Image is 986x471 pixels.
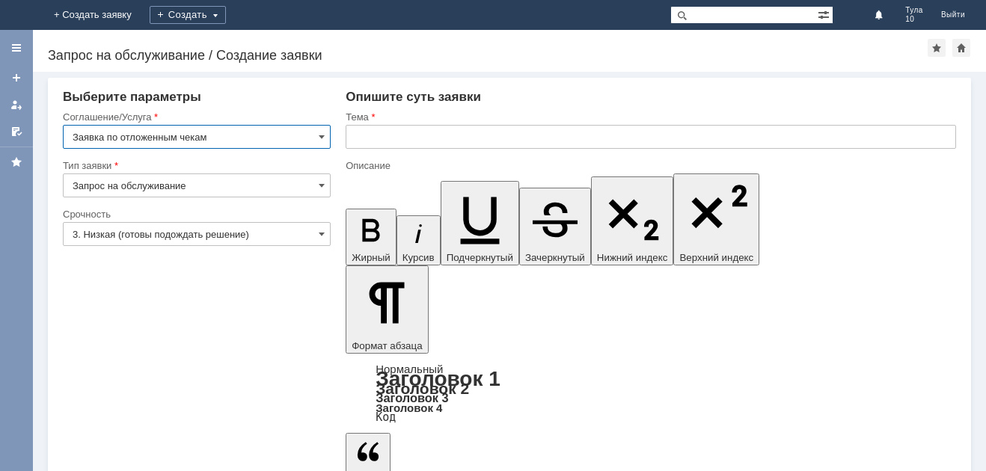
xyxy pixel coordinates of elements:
button: Зачеркнутый [519,188,591,265]
span: Тула [905,6,923,15]
a: Заголовок 3 [376,391,448,404]
button: Жирный [346,209,396,265]
a: Мои согласования [4,120,28,144]
span: Подчеркнутый [447,252,513,263]
span: Выберите параметры [63,90,201,104]
button: Курсив [396,215,441,265]
div: Тип заявки [63,161,328,170]
button: Нижний индекс [591,176,674,265]
button: Верхний индекс [673,173,759,265]
div: Описание [346,161,953,170]
span: Формат абзаца [352,340,422,351]
div: Тема [346,112,953,122]
div: Добавить в избранное [928,39,946,57]
a: Код [376,410,396,424]
span: 10 [905,15,923,24]
a: Заголовок 2 [376,380,469,397]
div: Соглашение/Услуга [63,112,328,122]
div: Формат абзаца [346,364,956,422]
a: Нормальный [376,363,443,375]
span: Верхний индекс [679,252,753,263]
span: Опишите суть заявки [346,90,481,104]
span: Нижний индекс [597,252,668,263]
span: Курсив [402,252,435,263]
div: Сделать домашней страницей [952,39,970,57]
div: Создать [150,6,226,24]
a: Заголовок 4 [376,401,442,414]
button: Подчеркнутый [441,181,519,265]
a: Создать заявку [4,66,28,90]
button: Формат абзаца [346,265,428,354]
div: Запрос на обслуживание / Создание заявки [48,48,928,63]
span: Зачеркнутый [525,252,585,263]
a: Заголовок 1 [376,367,500,390]
a: Мои заявки [4,93,28,117]
div: Срочность [63,209,328,219]
span: Жирный [352,252,391,263]
span: Расширенный поиск [818,7,833,21]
